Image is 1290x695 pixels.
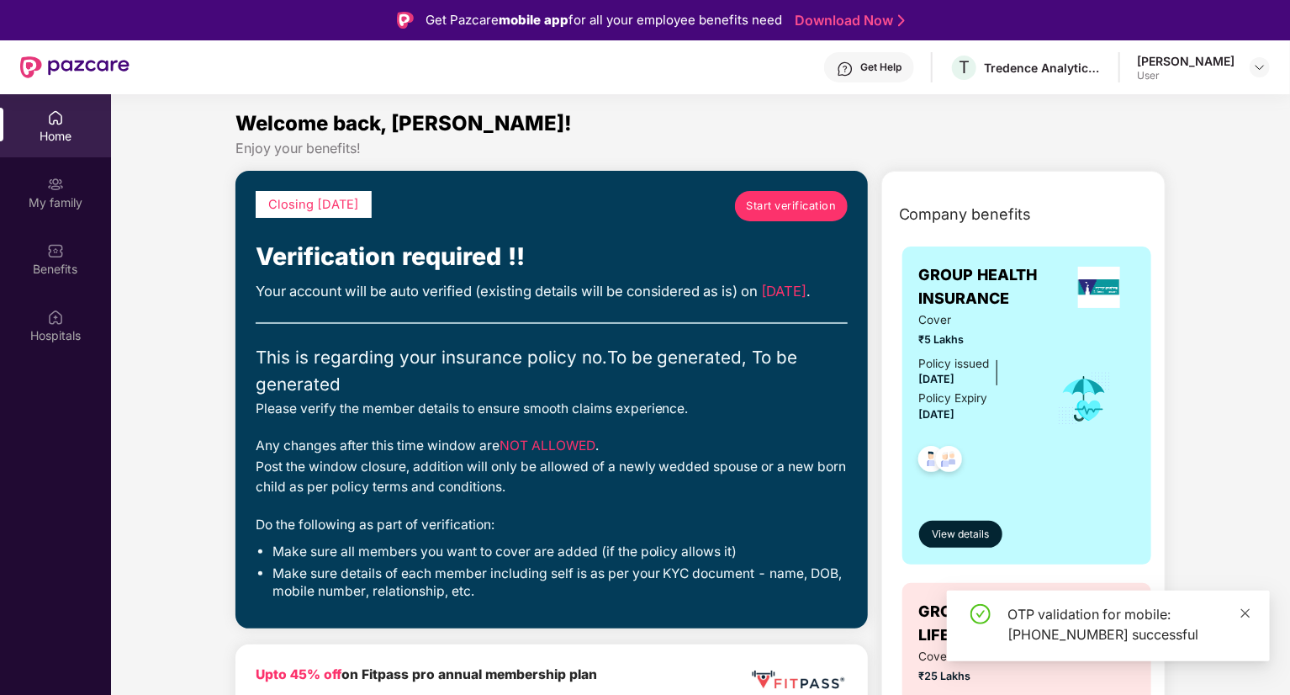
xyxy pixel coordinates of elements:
[20,56,130,78] img: New Pazcare Logo
[256,280,848,302] div: Your account will be auto verified (existing details will be considered as is) on .
[898,12,905,29] img: Stroke
[919,332,1034,348] span: ₹5 Lakhs
[919,668,1034,685] span: ₹25 Lakhs
[47,176,64,193] img: svg+xml;base64,PHN2ZyB3aWR0aD0iMjAiIGhlaWdodD0iMjAiIHZpZXdCb3g9IjAgMCAyMCAyMCIgZmlsbD0ibm9uZSIgeG...
[256,436,848,498] div: Any changes after this time window are . Post the window closure, addition will only be allowed o...
[272,544,848,561] li: Make sure all members you want to cover are added (if the policy allows it)
[235,140,1166,157] div: Enjoy your benefits!
[860,61,901,74] div: Get Help
[397,12,414,29] img: Logo
[762,283,807,300] span: [DATE]
[919,648,1034,666] span: Cover
[919,408,955,421] span: [DATE]
[47,242,64,259] img: svg+xml;base64,PHN2ZyBpZD0iQmVuZWZpdHMiIHhtbG5zPSJodHRwOi8vd3d3LnczLm9yZy8yMDAwL3N2ZyIgd2lkdGg9Ij...
[932,527,989,543] span: View details
[47,309,64,326] img: svg+xml;base64,PHN2ZyBpZD0iSG9zcGl0YWxzIiB4bWxucz0iaHR0cDovL3d3dy53My5vcmcvMjAwMC9zdmciIHdpZHRoPS...
[970,604,991,624] span: check-circle
[272,565,848,601] li: Make sure details of each member including self is as per your KYC document - name, DOB, mobile n...
[1078,267,1120,308] img: insurerLogo
[919,600,1055,648] span: GROUP TERM LIFE INSURANCE
[426,10,782,30] div: Get Pazcare for all your employee benefits need
[256,399,848,420] div: Please verify the member details to ensure smooth claims experience.
[47,109,64,126] img: svg+xml;base64,PHN2ZyBpZD0iSG9tZSIgeG1sbnM9Imh0dHA6Ly93d3cudzMub3JnLzIwMDAvc3ZnIiB3aWR0aD0iMjAiIG...
[1137,53,1234,69] div: [PERSON_NAME]
[746,198,836,215] span: Start verification
[919,355,990,373] div: Policy issued
[919,263,1064,311] span: GROUP HEALTH INSURANCE
[928,441,970,482] img: svg+xml;base64,PHN2ZyB4bWxucz0iaHR0cDovL3d3dy53My5vcmcvMjAwMC9zdmciIHdpZHRoPSI0OC45NDMiIGhlaWdodD...
[268,197,359,212] span: Closing [DATE]
[919,373,955,385] span: [DATE]
[256,515,848,536] div: Do the following as part of verification:
[919,390,988,407] div: Policy Expiry
[500,438,595,454] span: NOT ALLOWED
[1137,69,1234,82] div: User
[984,60,1102,76] div: Tredence Analytics Solutions Private Limited
[1057,371,1112,427] img: icon
[499,12,568,28] strong: mobile app
[959,57,970,77] span: T
[256,238,848,276] div: Verification required !!
[795,12,900,29] a: Download Now
[256,666,341,682] b: Upto 45% off
[911,441,952,482] img: svg+xml;base64,PHN2ZyB4bWxucz0iaHR0cDovL3d3dy53My5vcmcvMjAwMC9zdmciIHdpZHRoPSI0OC45NDMiIGhlaWdodD...
[1253,61,1266,74] img: svg+xml;base64,PHN2ZyBpZD0iRHJvcGRvd24tMzJ4MzIiIHhtbG5zPSJodHRwOi8vd3d3LnczLm9yZy8yMDAwL3N2ZyIgd2...
[256,666,597,682] b: on Fitpass pro annual membership plan
[899,203,1032,226] span: Company benefits
[256,344,848,399] div: This is regarding your insurance policy no. To be generated, To be generated
[1007,604,1250,645] div: OTP validation for mobile: [PHONE_NUMBER] successful
[235,111,572,135] span: Welcome back, [PERSON_NAME]!
[919,311,1034,329] span: Cover
[837,61,854,77] img: svg+xml;base64,PHN2ZyBpZD0iSGVscC0zMngzMiIgeG1sbnM9Imh0dHA6Ly93d3cudzMub3JnLzIwMDAvc3ZnIiB3aWR0aD...
[919,521,1002,548] button: View details
[1240,607,1251,619] span: close
[735,191,848,221] a: Start verification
